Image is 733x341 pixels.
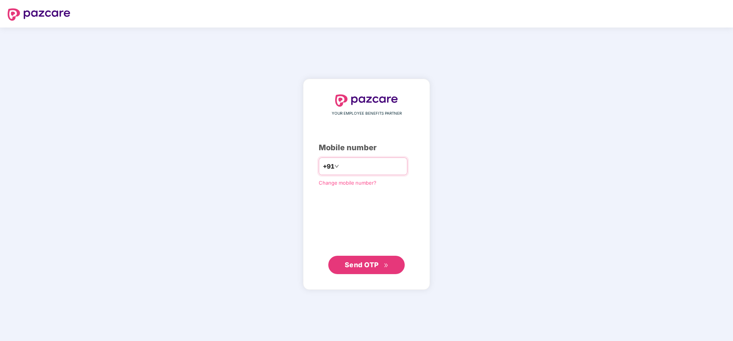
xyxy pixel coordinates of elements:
[332,110,402,117] span: YOUR EMPLOYEE BENEFITS PARTNER
[319,180,376,186] a: Change mobile number?
[319,142,414,154] div: Mobile number
[335,94,398,107] img: logo
[323,162,334,171] span: +91
[328,256,405,274] button: Send OTPdouble-right
[384,263,389,268] span: double-right
[8,8,70,21] img: logo
[334,164,339,169] span: down
[345,261,379,269] span: Send OTP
